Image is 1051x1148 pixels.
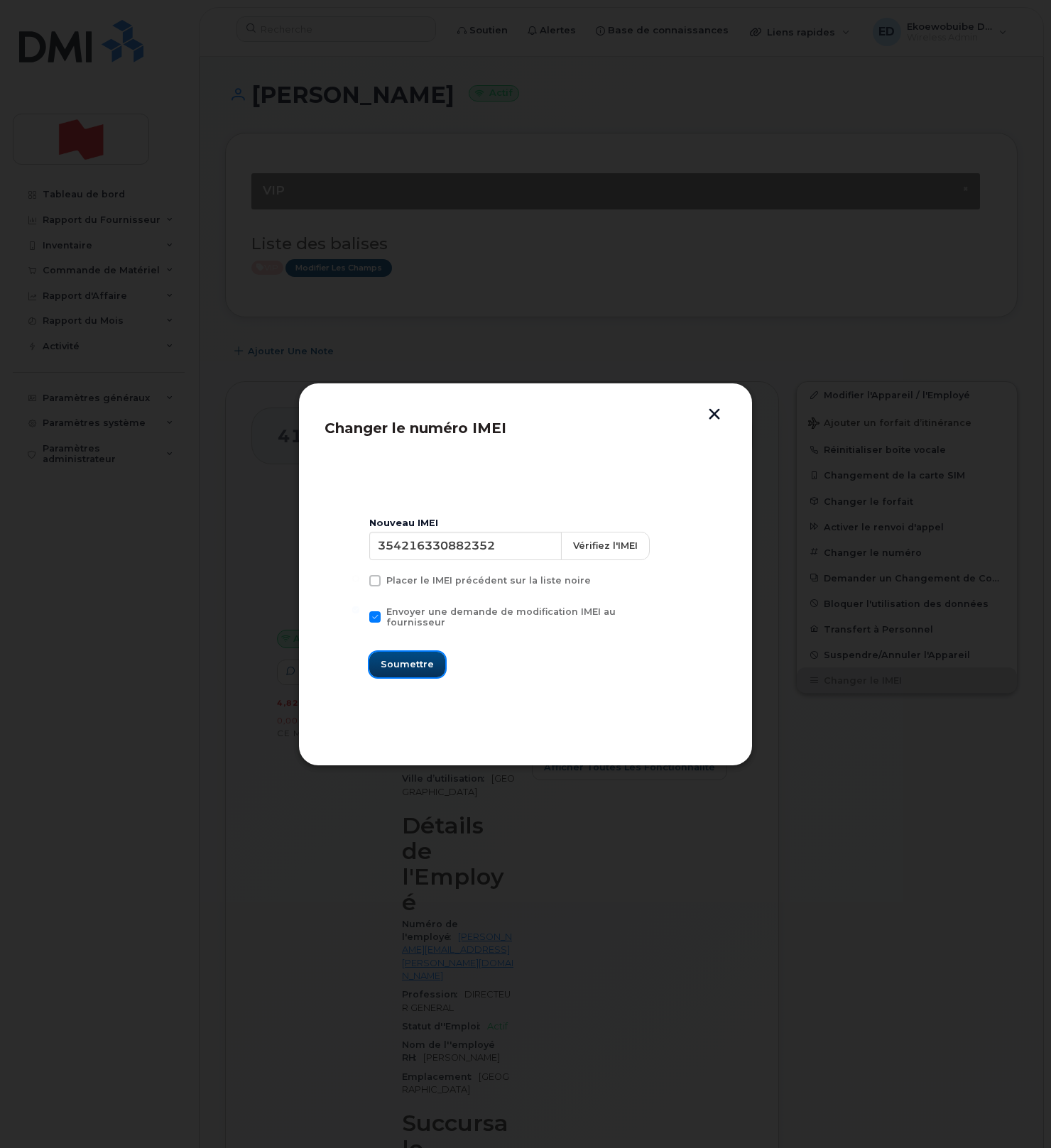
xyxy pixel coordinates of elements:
[352,575,359,582] input: Placer le IMEI précédent sur la liste noire
[381,657,434,671] span: Soumettre
[369,652,445,677] button: Soumettre
[352,606,359,613] input: Envoyer une demande de modification IMEI au fournisseur
[369,518,682,529] div: Nouveau IMEI
[561,532,650,560] button: Vérifiez l'IMEI
[386,606,616,628] span: Envoyer une demande de modification IMEI au fournisseur
[386,575,591,586] span: Placer le IMEI précédent sur la liste noire
[325,420,506,437] span: Changer le numéro IMEI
